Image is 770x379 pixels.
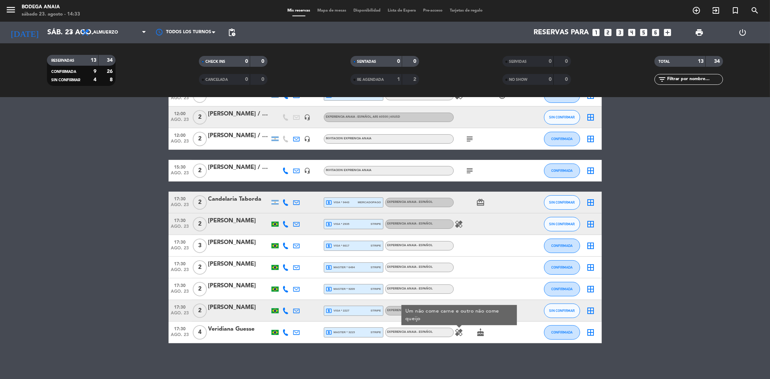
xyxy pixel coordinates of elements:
[326,264,355,271] span: master * 6494
[549,222,575,226] span: SIN CONFIRMAR
[565,59,570,64] strong: 0
[326,243,349,249] span: visa * 6617
[551,169,573,173] span: CONFIRMADA
[477,198,485,207] i: card_giftcard
[534,28,589,37] span: Reservas para
[314,9,350,13] span: Mapa de mesas
[171,332,189,341] span: ago. 23
[326,286,355,292] span: master * 9209
[208,281,270,291] div: [PERSON_NAME]
[193,239,207,253] span: 3
[587,220,595,228] i: border_all
[551,330,573,334] span: CONFIRMADA
[544,195,580,210] button: SIN CONFIRMAR
[663,28,673,37] i: add_box
[371,116,400,118] span: , ARS 60500 | 60USD
[171,259,189,267] span: 17:30
[193,195,207,210] span: 2
[171,281,189,289] span: 17:30
[551,287,573,291] span: CONFIRMADA
[193,164,207,178] span: 2
[587,328,595,337] i: border_all
[51,78,80,82] span: SIN CONFIRMAR
[171,171,189,179] span: ago. 23
[446,9,486,13] span: Tarjetas de regalo
[387,266,433,269] span: EXPERIENCIA ANAIA - ESPAÑOL
[326,199,332,206] i: local_atm
[171,109,189,117] span: 12:00
[565,77,570,82] strong: 0
[604,28,613,37] i: looks_two
[549,200,575,204] span: SIN CONFIRMAR
[371,308,381,313] span: stripe
[455,328,464,337] i: healing
[208,163,270,172] div: [PERSON_NAME] / GIFT [PERSON_NAME]
[5,4,16,15] i: menu
[326,137,372,140] span: INVITACION EXPRIENCIA ANAIA
[731,6,740,15] i: turned_in_not
[326,221,349,227] span: visa * 2935
[193,260,207,275] span: 2
[721,22,765,43] div: LOG OUT
[587,113,595,122] i: border_all
[326,116,400,118] span: EXPERIENCIA ANAIA - ESPAÑOL
[712,6,720,15] i: exit_to_app
[667,75,723,83] input: Filtrar por nombre...
[397,59,400,64] strong: 0
[5,4,16,18] button: menu
[326,243,332,249] i: local_atm
[171,289,189,297] span: ago. 23
[627,28,637,37] i: looks_4
[326,308,332,314] i: local_atm
[326,329,332,336] i: local_atm
[171,216,189,224] span: 17:30
[466,166,474,175] i: subject
[304,136,311,142] i: headset_mic
[171,238,189,246] span: 17:30
[544,132,580,146] button: CONFIRMADA
[357,60,376,64] span: SENTADAS
[549,59,552,64] strong: 0
[171,311,189,319] span: ago. 23
[698,59,704,64] strong: 13
[401,305,517,325] div: Um não come carne e outro não come queijo
[371,330,381,335] span: stripe
[387,331,433,334] span: EXPERIENCIA ANAIA - ESPAÑOL
[304,167,311,174] i: headset_mic
[171,324,189,332] span: 17:30
[171,117,189,126] span: ago. 23
[739,28,747,37] i: power_settings_new
[592,28,601,37] i: looks_one
[51,70,76,74] span: CONFIRMADA
[91,58,96,63] strong: 13
[544,239,580,253] button: CONFIRMADA
[107,58,114,63] strong: 34
[587,166,595,175] i: border_all
[509,78,527,82] span: NO SHOW
[413,59,418,64] strong: 0
[171,96,189,104] span: ago. 23
[371,287,381,291] span: stripe
[549,309,575,313] span: SIN CONFIRMAR
[397,77,400,82] strong: 1
[205,60,225,64] span: CHECK INS
[193,304,207,318] span: 2
[387,309,433,312] span: EXPERIENCIA ANAIA - ESPAÑOL
[651,28,661,37] i: looks_6
[326,329,355,336] span: master * 3215
[658,75,667,84] i: filter_list
[544,260,580,275] button: CONFIRMADA
[544,325,580,340] button: CONFIRMADA
[544,110,580,125] button: SIN CONFIRMAR
[357,78,384,82] span: RE AGENDADA
[5,25,44,40] i: [DATE]
[171,202,189,211] span: ago. 23
[208,303,270,312] div: [PERSON_NAME]
[509,60,527,64] span: SERVIDAS
[549,77,552,82] strong: 0
[261,59,266,64] strong: 0
[326,308,349,314] span: visa * 2227
[284,9,314,13] span: Mis reservas
[326,221,332,227] i: local_atm
[615,28,625,37] i: looks_3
